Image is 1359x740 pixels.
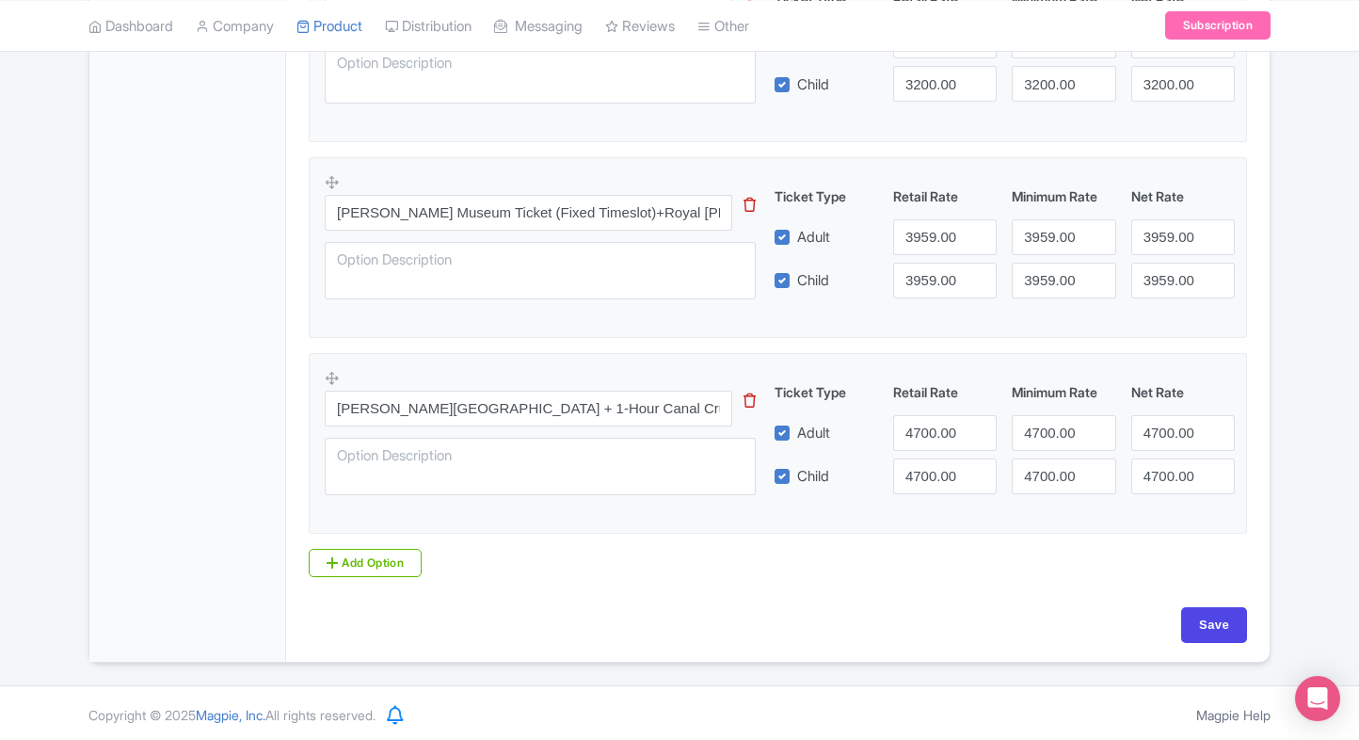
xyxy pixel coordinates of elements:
input: 0.0 [1131,219,1235,255]
input: 0.0 [893,415,997,451]
div: Net Rate [1124,186,1242,206]
div: Open Intercom Messenger [1295,676,1340,721]
input: 0.0 [893,219,997,255]
div: Net Rate [1124,382,1242,402]
input: Option Name [325,195,732,231]
label: Child [797,74,829,96]
input: 0.0 [1131,458,1235,494]
label: Child [797,270,829,292]
input: 0.0 [893,263,997,298]
label: Child [797,466,829,488]
div: Retail Rate [886,186,1004,206]
a: Subscription [1165,11,1271,40]
input: 0.0 [1012,458,1115,494]
input: 0.0 [1131,415,1235,451]
div: Ticket Type [767,186,886,206]
input: 0.0 [1012,66,1115,102]
label: Adult [797,227,830,249]
div: Copyright © 2025 All rights reserved. [77,705,387,725]
a: Magpie Help [1196,707,1271,723]
input: 0.0 [1012,219,1115,255]
input: 0.0 [1131,263,1235,298]
input: 0.0 [1012,263,1115,298]
a: Add Option [309,549,422,577]
input: Option Name [325,391,732,426]
div: Ticket Type [767,382,886,402]
input: 0.0 [893,458,997,494]
input: Save [1181,607,1247,643]
input: 0.0 [1131,66,1235,102]
span: Magpie, Inc. [196,707,265,723]
input: 0.0 [893,66,997,102]
div: Retail Rate [886,382,1004,402]
input: 0.0 [1012,415,1115,451]
div: Minimum Rate [1004,382,1123,402]
label: Adult [797,423,830,444]
div: Minimum Rate [1004,186,1123,206]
